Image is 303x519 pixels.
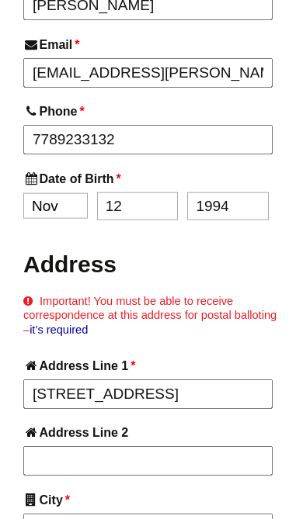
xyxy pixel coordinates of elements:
[23,422,280,443] label: Address Line 2
[23,294,280,337] p: Important! You must be able to receive correspondence at this address for postal balloting –
[30,324,88,336] a: it’s required
[23,490,280,510] label: City
[23,34,280,55] label: Email
[23,168,280,189] label: Date of Birth
[23,249,280,279] h2: Address
[23,101,280,122] label: Phone
[23,355,280,376] label: Address Line 1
